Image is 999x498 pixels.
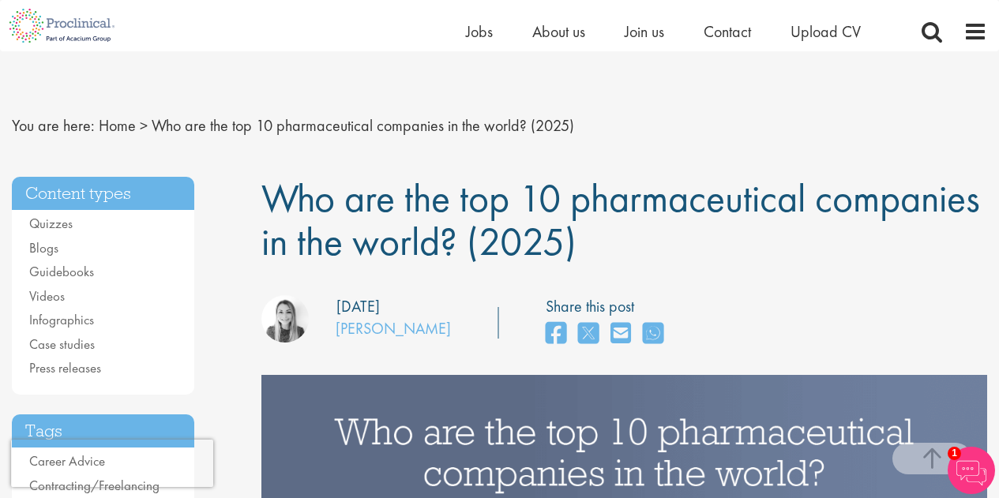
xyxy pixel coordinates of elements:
[29,287,65,305] a: Videos
[11,440,213,487] iframe: reCAPTCHA
[546,295,671,318] label: Share this post
[625,21,664,42] a: Join us
[643,317,663,351] a: share on whats app
[532,21,585,42] a: About us
[152,115,574,136] span: Who are the top 10 pharmaceutical companies in the world? (2025)
[140,115,148,136] span: >
[336,318,451,339] a: [PERSON_NAME]
[466,21,493,42] a: Jobs
[29,239,58,256] a: Blogs
[29,477,160,494] a: Contracting/Freelancing
[578,317,599,351] a: share on twitter
[29,335,95,353] a: Case studies
[336,295,380,318] div: [DATE]
[948,447,961,460] span: 1
[12,115,95,136] span: You are here:
[99,115,136,136] a: breadcrumb link
[29,263,94,280] a: Guidebooks
[29,359,101,376] a: Press releases
[12,177,194,211] h3: Content types
[261,295,309,343] img: Hannah Burke
[791,21,861,42] a: Upload CV
[29,311,94,328] a: Infographics
[610,317,631,351] a: share on email
[12,414,194,448] h3: Tags
[261,173,980,267] span: Who are the top 10 pharmaceutical companies in the world? (2025)
[948,447,995,494] img: Chatbot
[29,215,73,232] a: Quizzes
[704,21,751,42] a: Contact
[546,317,566,351] a: share on facebook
